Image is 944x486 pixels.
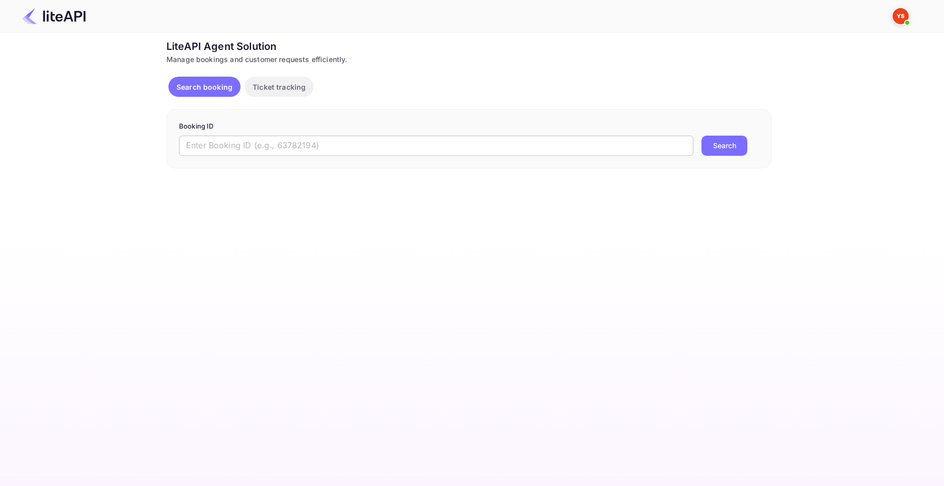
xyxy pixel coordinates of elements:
div: LiteAPI Agent Solution [166,39,772,54]
input: Enter Booking ID (e.g., 63782194) [179,136,693,156]
div: Manage bookings and customer requests efficiently. [166,54,772,65]
button: Search [701,136,747,156]
img: Yandex Support [893,8,909,24]
p: Booking ID [179,121,759,132]
img: LiteAPI Logo [22,8,86,24]
p: Search booking [176,82,232,92]
p: Ticket tracking [253,82,306,92]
